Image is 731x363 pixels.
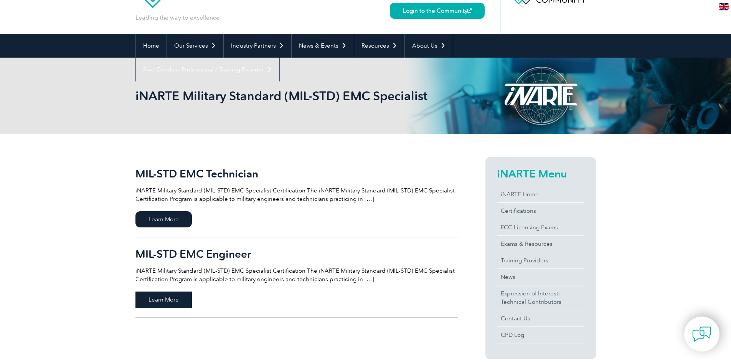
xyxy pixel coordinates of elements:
[135,292,192,308] span: Learn More
[135,211,192,227] span: Learn More
[692,325,711,344] img: contact-chat.png
[719,3,729,10] img: en
[497,269,584,285] a: News
[467,8,472,13] img: open_square.png
[135,167,458,180] h2: MIL-STD EMC Technician
[292,34,354,58] a: News & Events
[497,186,584,202] a: iNARTE Home
[497,236,584,252] a: Exams & Resources
[390,3,485,19] a: Login to the Community
[136,58,279,81] a: Find Certified Professional / Training Provider
[136,34,167,58] a: Home
[354,34,404,58] a: Resources
[135,88,430,103] h1: iNARTE Military Standard (MIL-STD) EMC Specialist
[497,219,584,235] a: FCC Licensing Exams
[497,167,584,180] h2: iNARTE Menu
[135,237,458,318] a: MIL-STD EMC Engineer iNARTE Military Standard (MIL-STD) EMC Specialist Certification The iNARTE M...
[135,186,458,203] p: iNARTE Military Standard (MIL-STD) EMC Specialist Certification The iNARTE Military Standard (MIL...
[497,285,584,310] a: Expression of Interest:Technical Contributors
[135,248,458,260] h2: MIL-STD EMC Engineer
[135,157,458,237] a: MIL-STD EMC Technician iNARTE Military Standard (MIL-STD) EMC Specialist Certification The iNARTE...
[497,327,584,343] a: CPD Log
[167,34,223,58] a: Our Services
[497,203,584,219] a: Certifications
[497,310,584,327] a: Contact Us
[135,13,219,22] p: Leading the way to excellence
[224,34,291,58] a: Industry Partners
[497,252,584,269] a: Training Providers
[135,267,458,283] p: iNARTE Military Standard (MIL-STD) EMC Specialist Certification The iNARTE Military Standard (MIL...
[405,34,453,58] a: About Us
